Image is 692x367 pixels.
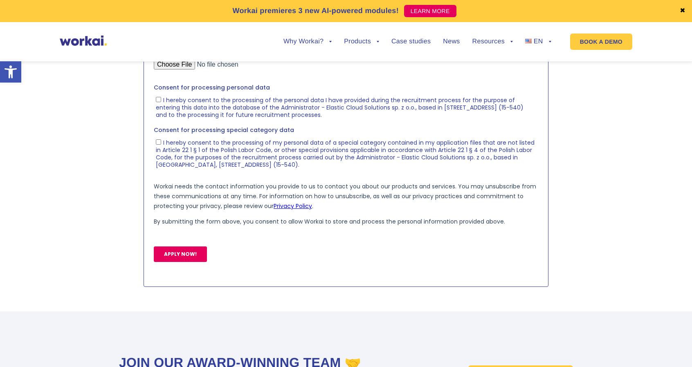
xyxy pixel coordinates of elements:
span: Mobile phone number [192,34,258,42]
a: Privacy Policy [120,219,158,227]
input: I hereby consent to the processing of my personal data of a special category contained in my appl... [2,157,7,162]
a: Case studies [391,38,431,45]
a: Resources [472,38,513,45]
input: I hereby consent to the processing of the personal data I have provided during the recruitment pr... [2,114,7,119]
a: LEARN MORE [404,5,456,17]
span: I hereby consent to the processing of my personal data of a special category contained in my appl... [2,156,381,186]
a: BOOK A DEMO [570,34,632,50]
span: I hereby consent to the processing of the personal data I have provided during the recruitment pr... [2,113,370,136]
p: Workai premieres 3 new AI-powered modules! [232,5,399,16]
a: Products [344,38,379,45]
span: EN [534,38,543,45]
a: ✖ [680,8,685,14]
a: News [443,38,460,45]
a: Why Workai? [283,38,332,45]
